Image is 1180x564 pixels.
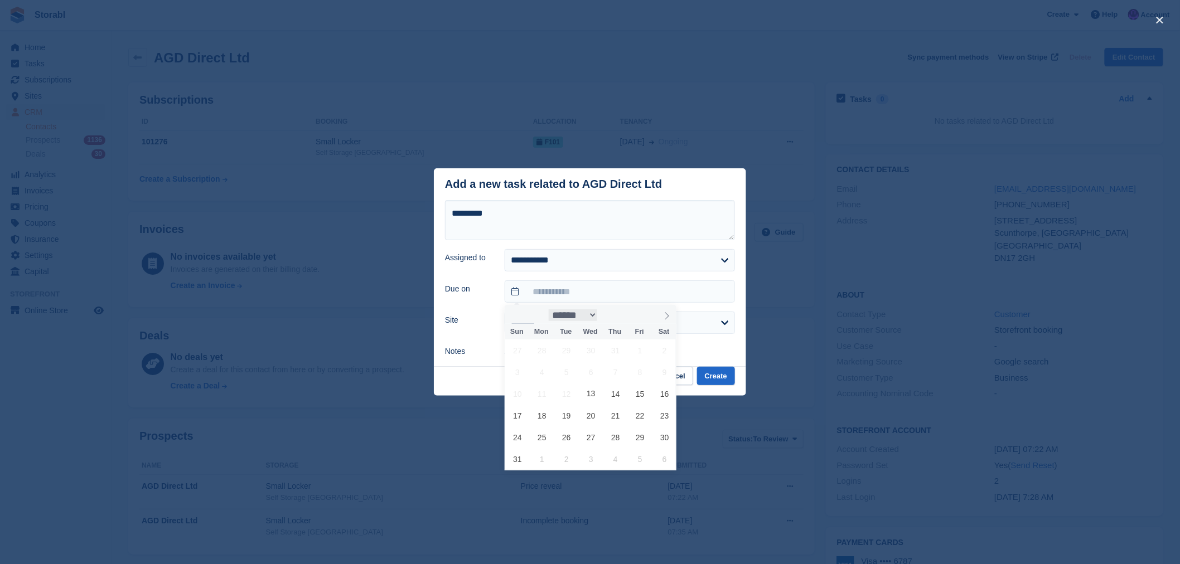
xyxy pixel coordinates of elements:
[555,405,577,426] span: August 19, 2025
[654,405,675,426] span: August 23, 2025
[531,405,553,426] span: August 18, 2025
[555,448,577,470] span: September 2, 2025
[445,346,491,357] label: Notes
[578,328,603,336] span: Wed
[604,339,626,361] span: July 31, 2025
[604,383,626,405] span: August 14, 2025
[604,448,626,470] span: September 4, 2025
[506,383,528,405] span: August 10, 2025
[697,367,735,385] button: Create
[604,426,626,448] span: August 28, 2025
[629,383,651,405] span: August 15, 2025
[445,283,491,295] label: Due on
[627,328,652,336] span: Fri
[604,361,626,383] span: August 7, 2025
[652,328,676,336] span: Sat
[445,178,662,191] div: Add a new task related to AGD Direct Ltd
[506,405,528,426] span: August 17, 2025
[580,339,602,361] span: July 30, 2025
[629,361,651,383] span: August 8, 2025
[445,252,491,264] label: Assigned to
[505,328,529,336] span: Sun
[629,426,651,448] span: August 29, 2025
[654,339,675,361] span: August 2, 2025
[531,383,553,405] span: August 11, 2025
[554,328,578,336] span: Tue
[580,426,602,448] span: August 27, 2025
[1151,11,1169,29] button: close
[531,361,553,383] span: August 4, 2025
[506,361,528,383] span: August 3, 2025
[603,328,627,336] span: Thu
[580,383,602,405] span: August 13, 2025
[629,405,651,426] span: August 22, 2025
[555,426,577,448] span: August 26, 2025
[549,309,598,321] select: Month
[629,448,651,470] span: September 5, 2025
[529,328,554,336] span: Mon
[580,361,602,383] span: August 6, 2025
[604,405,626,426] span: August 21, 2025
[506,339,528,361] span: July 27, 2025
[555,361,577,383] span: August 5, 2025
[654,448,675,470] span: September 6, 2025
[531,448,553,470] span: September 1, 2025
[531,339,553,361] span: July 28, 2025
[654,426,675,448] span: August 30, 2025
[555,339,577,361] span: July 29, 2025
[531,426,553,448] span: August 25, 2025
[506,426,528,448] span: August 24, 2025
[629,339,651,361] span: August 1, 2025
[654,383,675,405] span: August 16, 2025
[445,314,491,326] label: Site
[597,309,632,321] input: Year
[654,361,675,383] span: August 9, 2025
[506,448,528,470] span: August 31, 2025
[580,448,602,470] span: September 3, 2025
[580,405,602,426] span: August 20, 2025
[555,383,577,405] span: August 12, 2025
